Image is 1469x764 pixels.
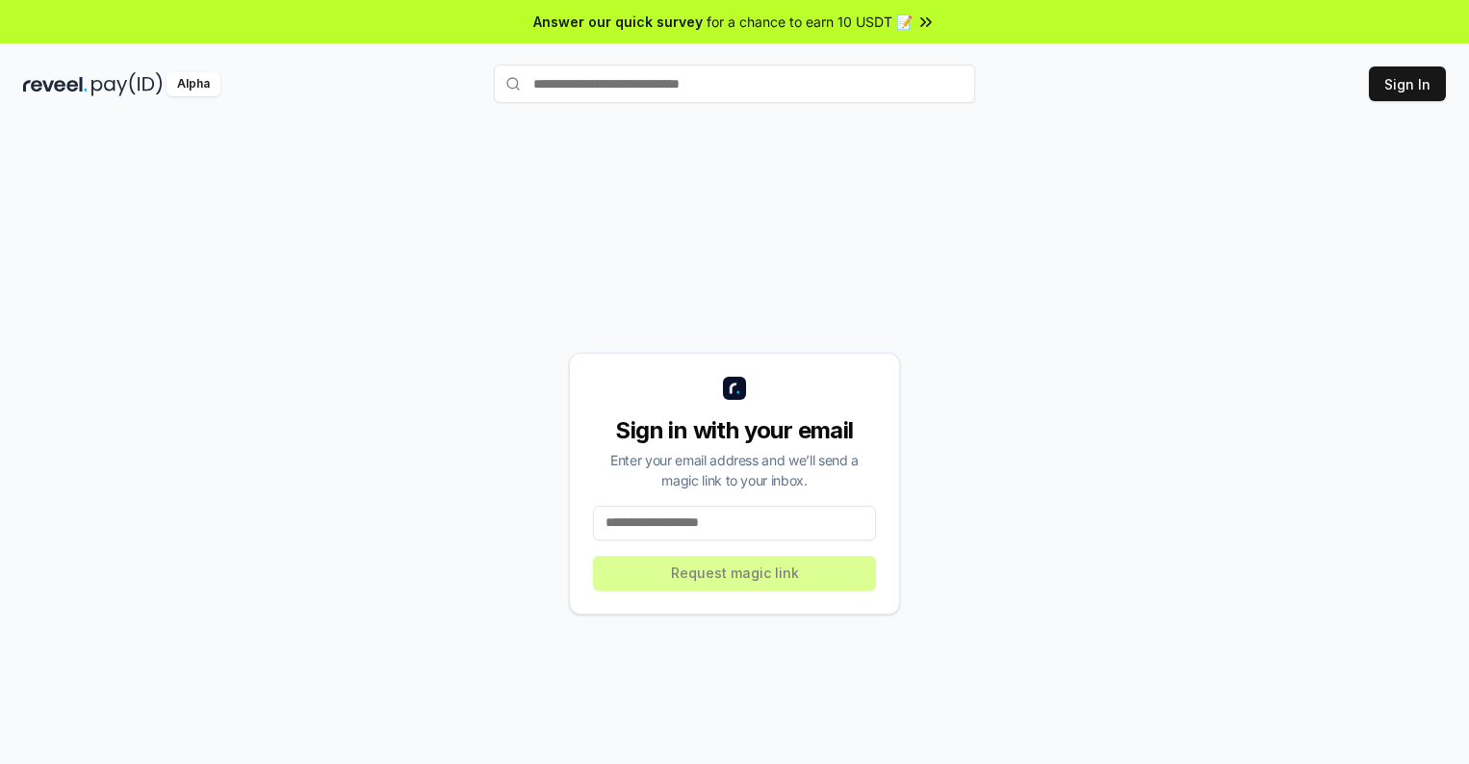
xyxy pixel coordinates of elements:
[91,72,163,96] img: pay_id
[23,72,88,96] img: reveel_dark
[533,12,703,32] span: Answer our quick survey
[167,72,220,96] div: Alpha
[1369,66,1446,101] button: Sign In
[593,415,876,446] div: Sign in with your email
[707,12,913,32] span: for a chance to earn 10 USDT 📝
[593,450,876,490] div: Enter your email address and we’ll send a magic link to your inbox.
[723,377,746,400] img: logo_small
